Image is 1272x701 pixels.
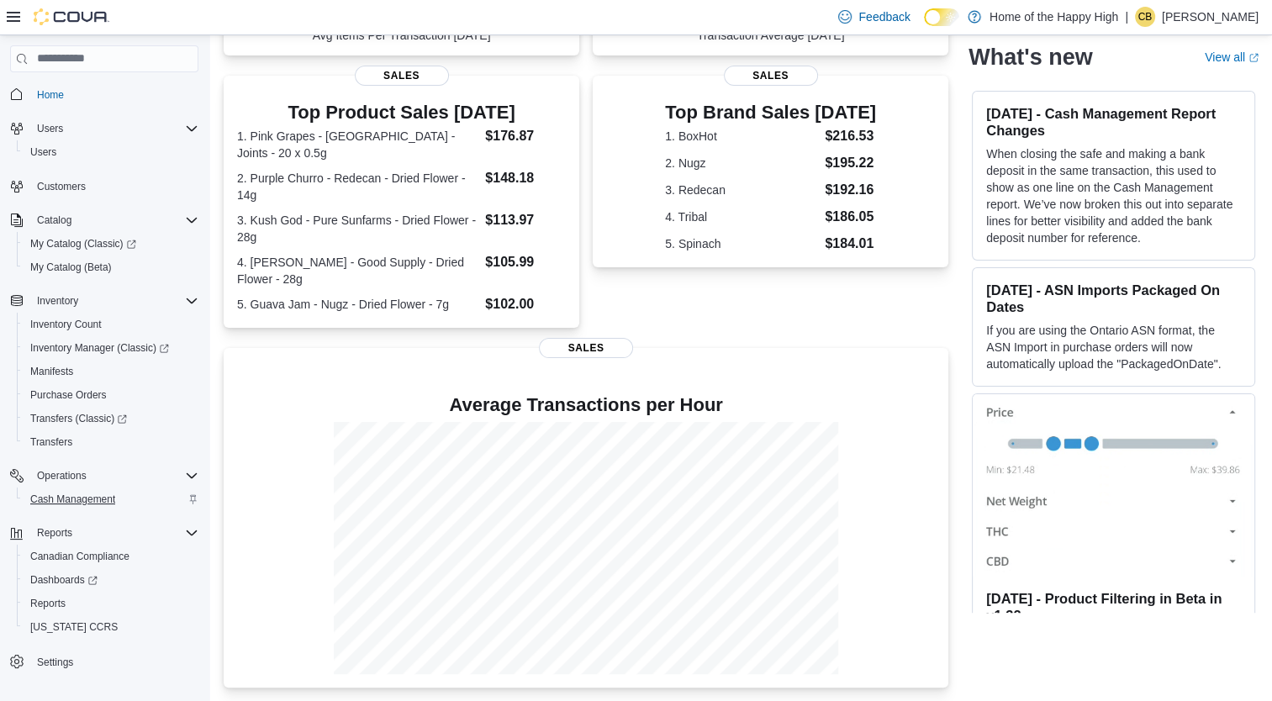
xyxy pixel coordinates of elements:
span: Transfers [30,435,72,449]
div: Corrine Basford [1135,7,1155,27]
span: Operations [30,466,198,486]
span: Inventory [37,294,78,308]
dd: $102.00 [485,294,566,314]
nav: Complex example [10,76,198,699]
a: View allExternal link [1205,50,1259,64]
span: Customers [37,180,86,193]
p: Home of the Happy High [990,7,1118,27]
span: My Catalog (Beta) [24,257,198,277]
button: Operations [3,464,205,488]
button: Cash Management [17,488,205,511]
h3: [DATE] - ASN Imports Packaged On Dates [986,282,1241,315]
a: [US_STATE] CCRS [24,617,124,637]
p: [PERSON_NAME] [1162,7,1259,27]
span: Inventory Count [30,318,102,331]
dd: $184.01 [825,234,876,254]
button: Canadian Compliance [17,545,205,568]
a: My Catalog (Beta) [24,257,119,277]
span: Settings [30,651,198,672]
span: Dashboards [30,573,98,587]
button: Users [17,140,205,164]
span: Settings [37,656,73,669]
span: Users [37,122,63,135]
span: Cash Management [24,489,198,509]
span: Users [30,145,56,159]
a: Canadian Compliance [24,546,136,567]
h4: Average Transactions per Hour [237,395,935,415]
button: Transfers [17,430,205,454]
span: Canadian Compliance [30,550,129,563]
a: Dashboards [24,570,104,590]
button: Reports [30,523,79,543]
button: [US_STATE] CCRS [17,615,205,639]
dd: $192.16 [825,180,876,200]
span: Customers [30,176,198,197]
dd: $195.22 [825,153,876,173]
a: Cash Management [24,489,122,509]
a: Users [24,142,63,162]
button: Purchase Orders [17,383,205,407]
span: My Catalog (Classic) [30,237,136,250]
button: My Catalog (Beta) [17,256,205,279]
span: Users [30,119,198,139]
h3: [DATE] - Product Filtering in Beta in v1.32 [986,591,1241,625]
a: Dashboards [17,568,205,592]
button: Operations [30,466,93,486]
dt: 2. Nugz [665,155,818,171]
span: Sales [539,338,633,358]
button: Customers [3,174,205,198]
a: My Catalog (Classic) [17,232,205,256]
span: Home [30,84,198,105]
button: Catalog [30,210,78,230]
button: Inventory Count [17,313,205,336]
dd: $216.53 [825,126,876,146]
span: Sales [355,66,449,86]
dt: 4. Tribal [665,208,818,225]
dd: $186.05 [825,207,876,227]
p: | [1125,7,1128,27]
span: Home [37,88,64,102]
span: Dark Mode [924,26,925,27]
span: Catalog [30,210,198,230]
span: Operations [37,469,87,482]
button: Reports [17,592,205,615]
button: Users [3,117,205,140]
dt: 3. Kush God - Pure Sunfarms - Dried Flower - 28g [237,212,478,245]
span: Cash Management [30,493,115,506]
span: Reports [24,593,198,614]
span: Reports [30,523,198,543]
button: Settings [3,649,205,673]
a: Transfers (Classic) [17,407,205,430]
span: My Catalog (Beta) [30,261,112,274]
span: Transfers (Classic) [24,408,198,429]
button: Users [30,119,70,139]
h2: What's new [969,44,1092,71]
span: Canadian Compliance [24,546,198,567]
button: Reports [3,521,205,545]
a: Transfers [24,432,79,452]
h3: Top Product Sales [DATE] [237,103,566,123]
a: Home [30,85,71,105]
p: When closing the safe and making a bank deposit in the same transaction, this used to show as one... [986,145,1241,246]
dt: 1. Pink Grapes - [GEOGRAPHIC_DATA] - Joints - 20 x 0.5g [237,128,478,161]
button: Inventory [3,289,205,313]
a: Inventory Count [24,314,108,335]
span: Transfers [24,432,198,452]
span: Manifests [24,361,198,382]
span: Catalog [37,213,71,227]
dd: $113.97 [485,210,566,230]
span: CB [1138,7,1153,27]
h3: Top Brand Sales [DATE] [665,103,876,123]
span: Manifests [30,365,73,378]
svg: External link [1248,53,1259,63]
span: Dashboards [24,570,198,590]
button: Inventory [30,291,85,311]
a: Settings [30,652,80,672]
span: Users [24,142,198,162]
span: Inventory Count [24,314,198,335]
dt: 1. BoxHot [665,128,818,145]
dd: $148.18 [485,168,566,188]
span: Inventory Manager (Classic) [30,341,169,355]
span: Transfers (Classic) [30,412,127,425]
button: Catalog [3,208,205,232]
